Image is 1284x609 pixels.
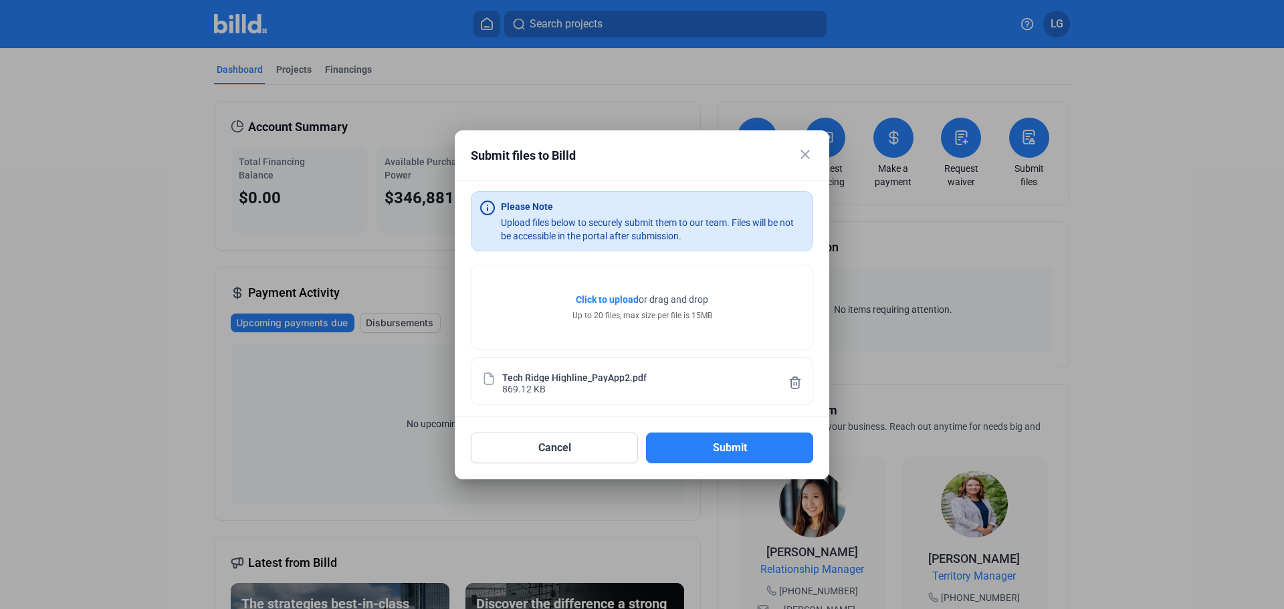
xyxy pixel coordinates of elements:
[639,293,708,306] span: or drag and drop
[797,146,813,162] mat-icon: close
[502,371,647,382] div: Tech Ridge Highline_PayApp2.pdf
[572,310,712,322] div: Up to 20 files, max size per file is 15MB
[471,433,638,463] button: Cancel
[576,294,639,305] span: Click to upload
[502,382,546,394] div: 869.12 KB
[471,146,780,165] div: Submit files to Billd
[501,216,805,243] div: Upload files below to securely submit them to our team. Files will be not be accessible in the po...
[501,200,553,213] div: Please Note
[646,433,813,463] button: Submit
